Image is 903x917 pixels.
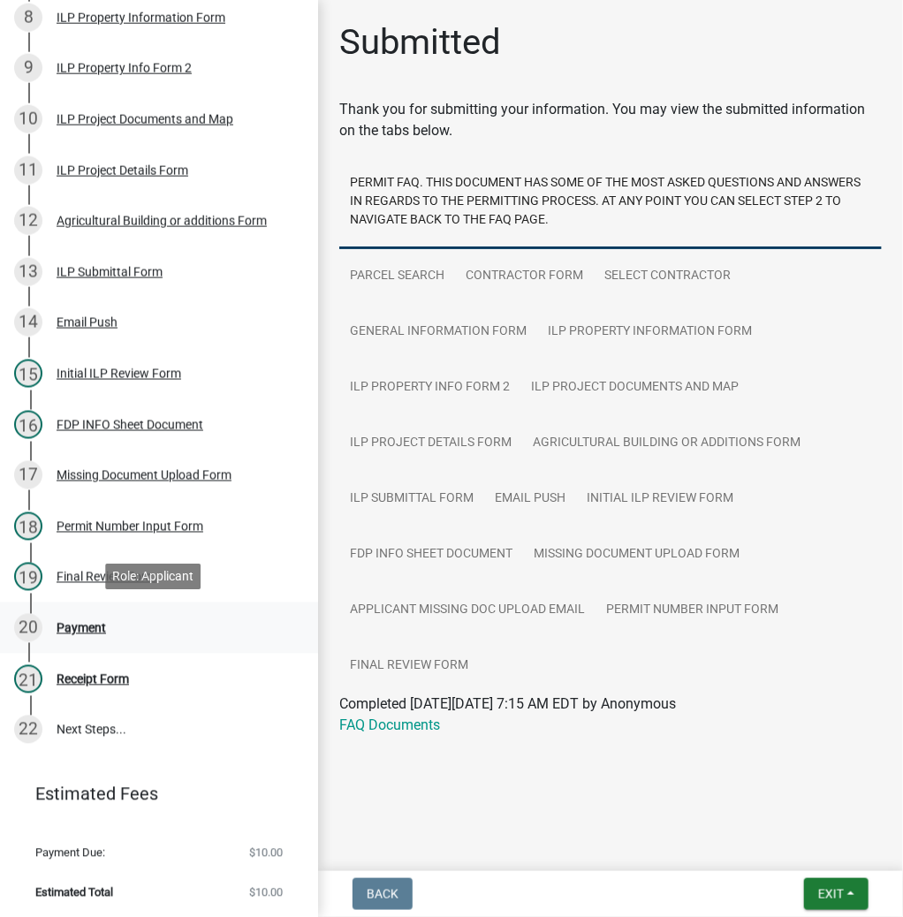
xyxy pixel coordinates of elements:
[339,21,501,64] h1: Submitted
[14,563,42,591] div: 19
[339,99,882,141] div: Thank you for submitting your information. You may view the submitted information on the tabs below.
[57,11,225,24] div: ILP Property Information Form
[576,471,744,527] a: Initial ILP Review Form
[353,878,413,910] button: Back
[57,419,203,431] div: FDP INFO Sheet Document
[367,887,398,901] span: Back
[520,360,749,416] a: ILP Project Documents and Map
[14,716,42,744] div: 22
[14,512,42,541] div: 18
[14,4,42,32] div: 8
[339,582,596,639] a: Applicant Missing Doc Upload Email
[57,113,233,125] div: ILP Project Documents and Map
[818,887,844,901] span: Exit
[339,155,882,249] a: Permit FAQ. This document has some of the most asked questions and answers in regards to the perm...
[339,248,455,305] a: Parcel search
[804,878,869,910] button: Exit
[14,411,42,439] div: 16
[14,156,42,185] div: 11
[57,469,231,481] div: Missing Document Upload Form
[339,638,479,694] a: Final Review Form
[35,887,113,898] span: Estimated Total
[522,415,811,472] a: Agricultural Building or additions Form
[14,360,42,388] div: 15
[14,207,42,235] div: 12
[339,304,537,360] a: General Information Form
[523,527,750,583] a: Missing Document Upload Form
[105,564,201,589] div: Role: Applicant
[339,415,522,472] a: ILP Project Details Form
[14,614,42,642] div: 20
[594,248,741,305] a: Select contractor
[14,665,42,693] div: 21
[537,304,763,360] a: ILP Property Information Form
[14,308,42,337] div: 14
[14,54,42,82] div: 9
[339,527,523,583] a: FDP INFO Sheet Document
[14,777,290,812] a: Estimated Fees
[57,215,267,227] div: Agricultural Building or additions Form
[57,622,106,634] div: Payment
[57,520,203,533] div: Permit Number Input Form
[249,847,283,859] span: $10.00
[14,258,42,286] div: 13
[57,368,181,380] div: Initial ILP Review Form
[596,582,789,639] a: Permit Number Input Form
[57,316,118,329] div: Email Push
[14,461,42,489] div: 17
[35,847,105,859] span: Payment Due:
[339,471,484,527] a: ILP Submittal Form
[57,164,188,177] div: ILP Project Details Form
[339,695,676,712] span: Completed [DATE][DATE] 7:15 AM EDT by Anonymous
[57,62,192,74] div: ILP Property Info Form 2
[57,571,156,583] div: Final Review Form
[455,248,594,305] a: Contractor Form
[57,673,129,686] div: Receipt Form
[14,105,42,133] div: 10
[339,716,440,733] a: FAQ Documents
[339,360,520,416] a: ILP Property Info Form 2
[484,471,576,527] a: Email Push
[57,266,163,278] div: ILP Submittal Form
[249,887,283,898] span: $10.00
